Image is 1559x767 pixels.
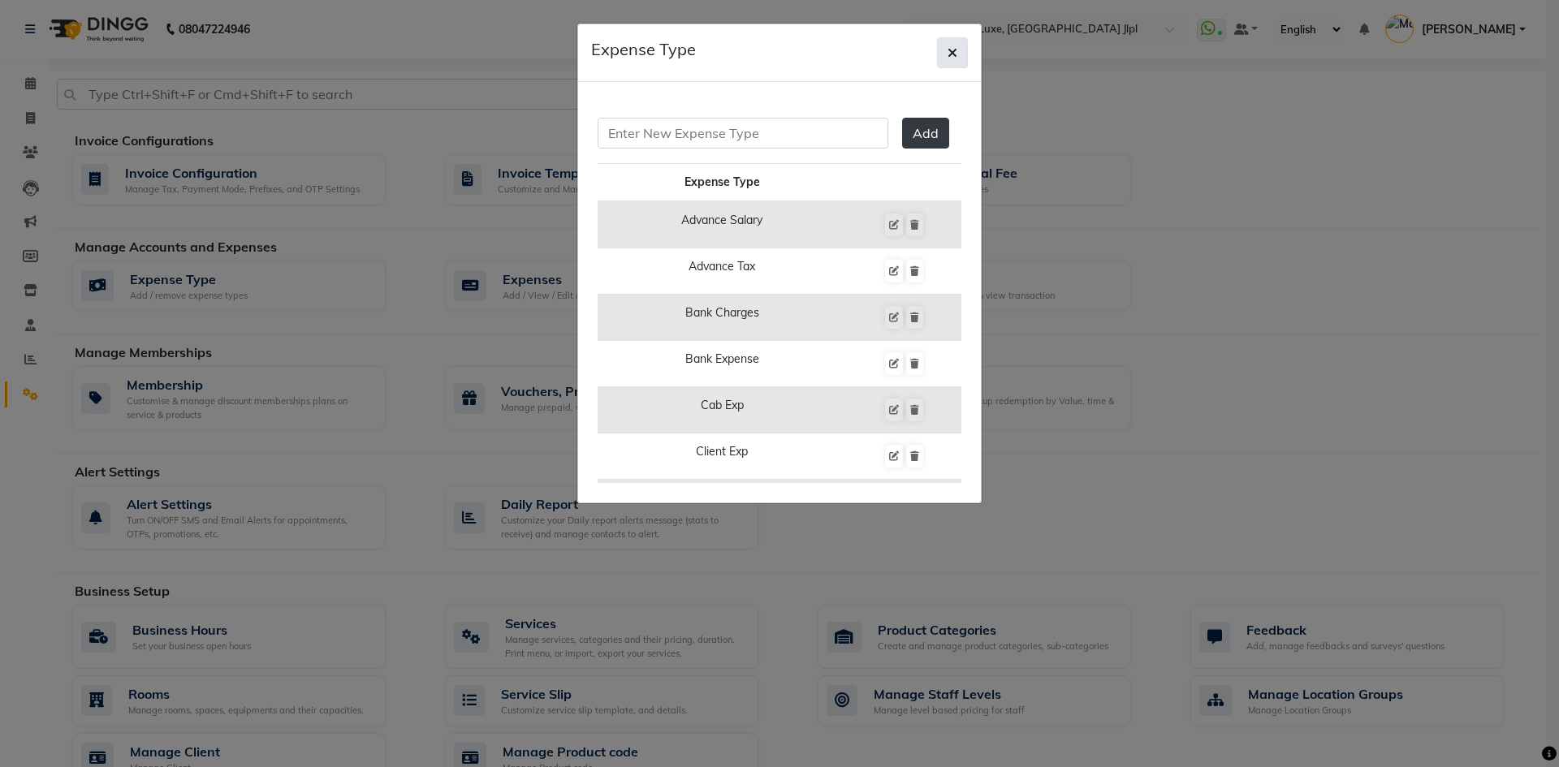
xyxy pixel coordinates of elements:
[598,295,846,341] td: Bank Charges
[598,118,888,149] input: Enter New Expense Type
[598,433,846,480] td: Client Exp
[598,480,846,526] td: Client Refund
[598,387,846,433] td: Cab Exp
[913,125,939,141] span: Add
[598,248,846,295] td: Advance Tax
[591,37,696,62] h5: Expense Type
[902,118,949,149] button: Add
[598,341,846,387] td: Bank Expense
[598,201,846,248] td: Advance Salary
[598,164,846,202] th: Expense Type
